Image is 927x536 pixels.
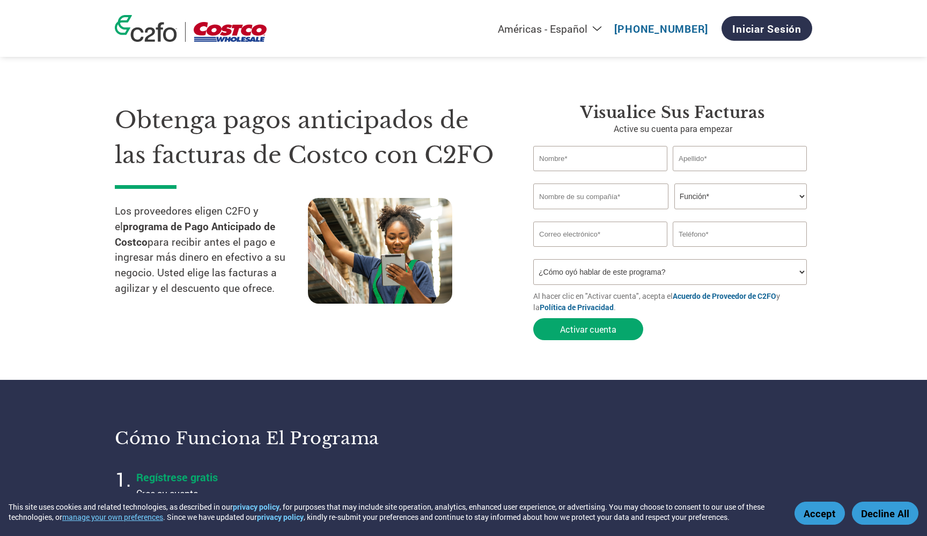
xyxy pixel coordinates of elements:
[540,302,614,312] a: Política de Privacidad
[533,290,812,313] p: Al hacer clic en "Activar cuenta", acepta el y la .
[115,15,177,42] img: c2fo logo
[233,502,279,512] a: privacy policy
[794,502,845,525] button: Accept
[673,146,807,171] input: Apellido*
[673,248,807,255] div: Inavlid Phone Number
[673,172,807,179] div: Invalid last name or last name is too long
[308,198,452,304] img: supply chain worker
[62,512,163,522] button: manage your own preferences
[115,428,450,449] h3: Cómo funciona el programa
[614,22,708,35] a: [PHONE_NUMBER]
[673,291,776,301] a: Acuerdo de Proveedor de C2FO
[115,219,275,248] strong: programa de Pago Anticipado de Costco
[674,183,807,209] select: Title/Role
[533,172,667,179] div: Invalid first name or first name is too long
[722,16,812,41] a: Iniciar sesión
[533,222,667,247] input: Invalid Email format
[136,470,404,484] h4: Regístrese gratis
[673,222,807,247] input: Teléfono*
[115,103,501,172] h1: Obtenga pagos anticipados de las facturas de Costco con C2FO
[136,487,404,501] p: Cree su cuenta
[194,22,267,42] img: Costco
[533,103,812,122] h3: Visualice sus facturas
[257,512,304,522] a: privacy policy
[533,248,667,255] div: Inavlid Email Address
[533,146,667,171] input: Nombre*
[533,122,812,135] p: Active su cuenta para empezar
[852,502,918,525] button: Decline All
[533,318,643,340] button: Activar cuenta
[9,502,779,522] div: This site uses cookies and related technologies, as described in our , for purposes that may incl...
[533,210,807,217] div: Invalid company name or company name is too long
[115,203,308,296] p: Los proveedores eligen C2FO y el para recibir antes el pago e ingresar más dinero en efectivo a s...
[533,183,668,209] input: Nombre de su compañía*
